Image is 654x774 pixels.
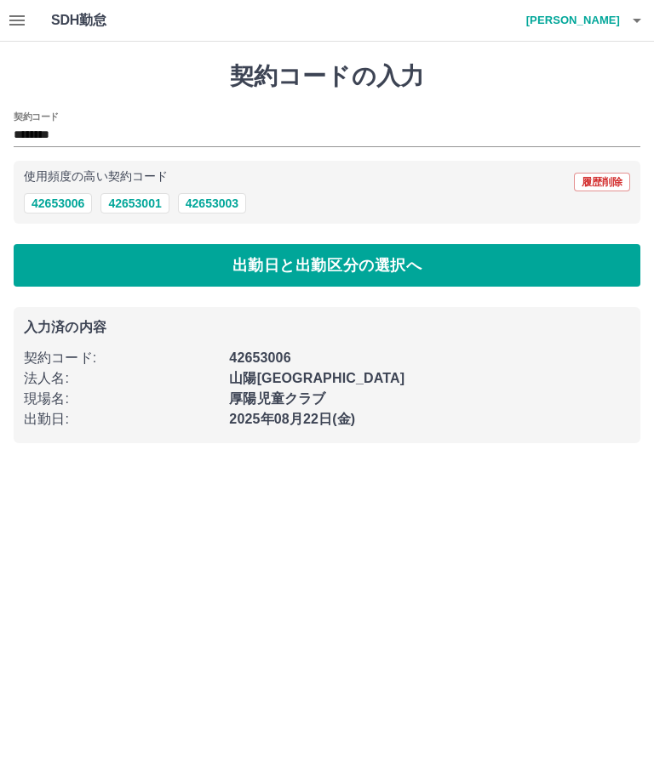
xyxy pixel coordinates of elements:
button: 42653006 [24,193,92,213]
h1: 契約コードの入力 [14,62,640,91]
p: 法人名 : [24,368,219,389]
button: 42653003 [178,193,246,213]
p: 契約コード : [24,348,219,368]
p: 出勤日 : [24,409,219,430]
p: 入力済の内容 [24,321,630,334]
button: 出勤日と出勤区分の選択へ [14,244,640,287]
button: 42653001 [100,193,169,213]
p: 現場名 : [24,389,219,409]
p: 使用頻度の高い契約コード [24,171,168,183]
h2: 契約コード [14,110,59,123]
b: 2025年08月22日(金) [229,412,355,426]
b: 42653006 [229,350,290,365]
b: 山陽[GEOGRAPHIC_DATA] [229,371,404,385]
b: 厚陽児童クラブ [229,391,325,406]
button: 履歴削除 [574,173,630,191]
